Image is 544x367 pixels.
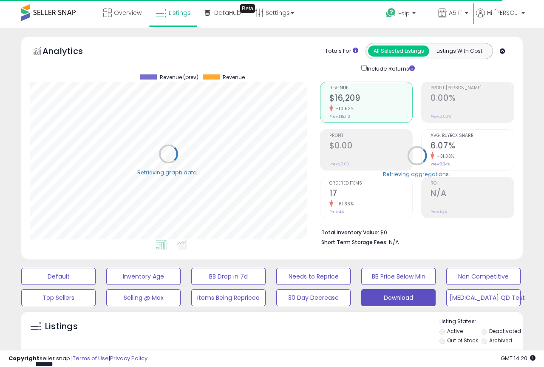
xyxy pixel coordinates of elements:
button: Selling @ Max [106,289,181,306]
button: Top Sellers [21,289,96,306]
button: Download [361,289,436,306]
button: BB Price Below Min [361,268,436,285]
div: Tooltip anchor [240,4,255,13]
a: Help [379,1,430,28]
button: 30 Day Decrease [276,289,351,306]
span: Hi [PERSON_NAME] [487,9,519,17]
button: Default [21,268,96,285]
button: [MEDICAL_DATA] QD Test [446,289,521,306]
div: Totals For [325,47,358,55]
div: Retrieving aggregations.. [383,170,451,178]
button: BB Drop in 7d [191,268,266,285]
button: Listings With Cost [429,46,490,57]
h5: Analytics [42,45,99,59]
button: Non Competitive [446,268,521,285]
button: Needs to Reprice [276,268,351,285]
span: Listings [169,9,191,17]
button: Inventory Age [106,268,181,285]
button: Items Being Repriced [191,289,266,306]
span: Help [398,10,410,17]
div: Include Returns [355,63,425,73]
strong: Copyright [8,354,40,362]
span: Overview [114,9,142,17]
span: A5 IT [449,9,462,17]
div: Retrieving graph data.. [137,168,199,176]
span: DataHub [214,9,241,17]
a: Hi [PERSON_NAME] [476,9,525,28]
div: seller snap | | [8,355,147,363]
i: Get Help [385,8,396,18]
button: All Selected Listings [368,46,429,57]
